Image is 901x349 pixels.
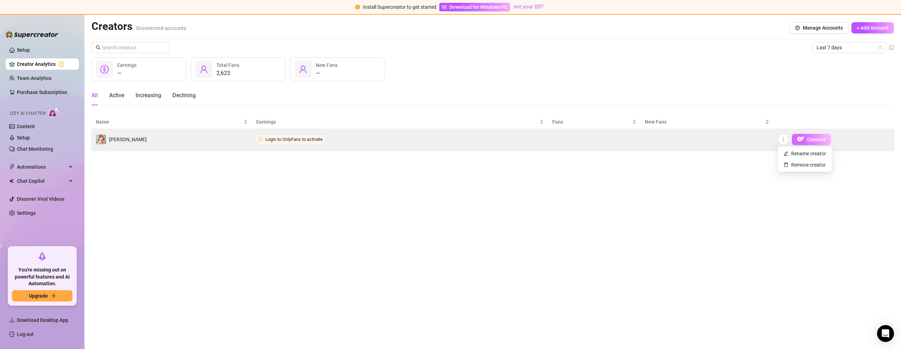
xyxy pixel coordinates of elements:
span: user [200,65,208,74]
span: Total Fans [216,62,239,68]
span: more [781,137,786,142]
div: All [92,91,98,100]
button: OFConnect [792,134,831,145]
div: Increasing [136,91,161,100]
span: New Fans [645,118,764,126]
button: Upgradearrow-right [12,290,73,301]
span: info-circle [889,45,894,50]
a: Remove creator [783,162,826,168]
span: Connect [807,137,826,142]
span: rocket [38,252,46,261]
span: Last 7 days [817,42,882,53]
span: Name [96,118,242,126]
div: — [316,69,338,77]
a: Setup [17,135,30,141]
span: Login to OnlyFans to activate [265,137,323,142]
img: Chat Copilot [9,179,14,183]
div: — [117,69,137,77]
input: Search creators [102,44,160,51]
span: Earnings [117,62,137,68]
span: [PERSON_NAME] [109,137,147,142]
span: + Add Account [857,25,889,31]
a: Chat Monitoring [17,146,53,152]
h2: Creators [92,20,187,33]
span: Install Supercreator to get started [363,4,436,10]
a: not your OS? [513,4,543,10]
a: Content [17,124,35,129]
th: Fans [548,115,641,129]
a: Download for Windows PC [439,3,510,11]
span: exclamation-circle [355,5,360,10]
span: thunderbolt [9,164,15,170]
span: Chat Copilot [17,175,67,187]
a: Setup [17,47,30,53]
img: logo-BBDzfeDw.svg [6,31,58,38]
span: dollar-circle [100,65,109,74]
span: download [9,317,15,323]
span: setting [795,25,800,30]
div: Open Intercom Messenger [877,325,894,342]
span: Download for Windows PC [449,3,508,11]
div: Declining [172,91,196,100]
span: search [96,45,101,50]
a: Discover Viral Videos [17,196,64,202]
a: Log out [17,331,34,337]
span: user [299,65,307,74]
img: AI Chatter [48,107,59,118]
span: Manage Accounts [803,25,843,31]
th: Name [92,115,252,129]
a: Purchase Subscription [17,87,73,98]
span: Automations [17,161,67,173]
img: OF [797,136,804,143]
div: Active [109,91,124,100]
div: 2,623 [216,69,239,77]
span: windows [442,5,447,10]
span: Fans [552,118,631,126]
span: Download Desktop App [17,317,68,323]
span: Upgrade [29,293,48,299]
th: New Fans [641,115,774,129]
th: Earnings [252,115,548,129]
span: Izzy AI Chatter [10,110,45,117]
a: Creator Analytics exclamation-circle [17,58,73,70]
span: New Fans [316,62,338,68]
a: Settings [17,210,36,216]
span: Earnings [256,118,538,126]
button: + Add Account [851,22,894,33]
span: You're missing out on powerful features and AI Automation. [12,267,73,287]
a: Team Analytics [17,75,51,81]
span: arrow-right [51,293,56,298]
img: Rosa [96,135,106,144]
button: Manage Accounts [789,22,849,33]
span: calendar [878,45,882,50]
span: clock-circle [258,137,263,141]
span: 0 connected accounts [136,25,187,31]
